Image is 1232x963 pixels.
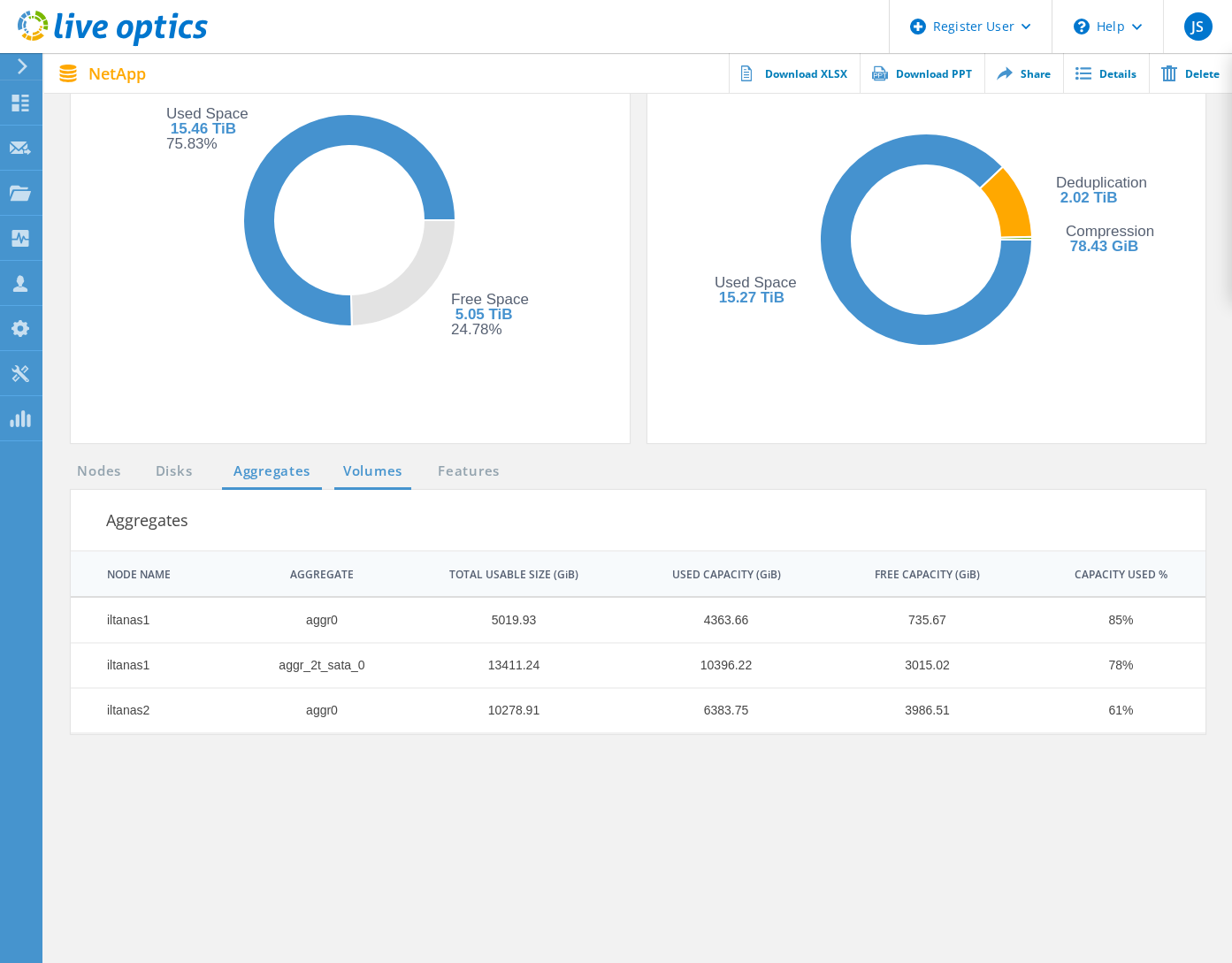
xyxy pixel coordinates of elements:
td: Column TOTAL USABLE SIZE (GiB), Value 10278.91 [394,688,616,733]
a: Download PPT [860,53,984,93]
tspan: Free Space [451,291,529,308]
td: TOTAL USABLE SIZE (GiB) Column [394,552,616,596]
div: USED CAPACITY (GiB) [672,568,781,582]
tspan: 78.43 GiB [1069,238,1138,255]
tspan: Deduplication [1056,174,1147,191]
a: Details [1063,53,1149,93]
td: Column USED CAPACITY (GiB), Value 10396.22 [616,643,818,688]
tspan: 15.27 TiB [718,289,784,306]
td: Column USED CAPACITY (GiB), Value 6383.75 [616,688,818,733]
td: Column TOTAL USABLE SIZE (GiB), Value 13411.24 [394,643,616,688]
td: Column CAPACITY USED %, Value 61% [1018,688,1205,733]
td: CAPACITY USED % Column [1018,552,1205,596]
td: FREE CAPACITY (GiB) Column [818,552,1018,596]
a: Disks [150,461,198,483]
tspan: 24.78% [451,321,502,338]
td: Column NODE NAME, Value iltanas1 [71,643,232,688]
a: Download XLSX [729,53,860,93]
div: CAPACITY USED % [1075,568,1167,582]
td: Column CAPACITY USED %, Value 78% [1018,643,1205,688]
tspan: 2.02 TiB [1060,189,1117,206]
a: Volumes [334,461,411,483]
td: Column FREE CAPACITY (GiB), Value 735.67 [818,598,1018,643]
td: Column NODE NAME, Value iltanas1 [71,598,232,643]
h3: Aggregates [106,508,977,532]
td: Column AGGREGATE, Value aggr_2t_sata_0 [232,643,394,688]
span: NetApp [88,65,146,81]
tspan: 75.83% [166,135,218,152]
tspan: 15.46 TiB [171,120,236,137]
div: TOTAL USABLE SIZE (GiB) [449,568,578,582]
td: Column CAPACITY USED %, Value 85% [1018,598,1205,643]
tspan: Compression [1066,223,1154,240]
svg: \n [1074,19,1090,34]
td: Column FREE CAPACITY (GiB), Value 3015.02 [818,643,1018,688]
div: NODE NAME [107,568,171,582]
a: Nodes [71,461,127,483]
td: NODE NAME Column [71,552,232,596]
td: USED CAPACITY (GiB) Column [616,552,818,596]
a: Delete [1149,53,1232,93]
tspan: Used Space [166,105,249,122]
span: JS [1191,19,1204,34]
dx-data-grid: Data grid [71,552,1205,733]
div: FREE CAPACITY (GiB) [875,568,980,582]
td: Column FREE CAPACITY (GiB), Value 3986.51 [818,688,1018,733]
tspan: Used Space [715,274,797,291]
td: Column AGGREGATE, Value aggr0 [232,688,394,733]
a: Share [984,53,1063,93]
td: Column AGGREGATE, Value aggr0 [232,598,394,643]
tspan: 5.05 TiB [455,306,513,323]
a: Live Optics Dashboard [18,37,208,50]
td: Column TOTAL USABLE SIZE (GiB), Value 5019.93 [394,598,616,643]
div: AGGREGATE [290,568,354,582]
td: AGGREGATE Column [232,552,394,596]
a: Aggregates [222,461,322,483]
td: Column USED CAPACITY (GiB), Value 4363.66 [616,598,818,643]
a: Features [429,461,509,483]
td: Column NODE NAME, Value iltanas2 [71,688,232,733]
